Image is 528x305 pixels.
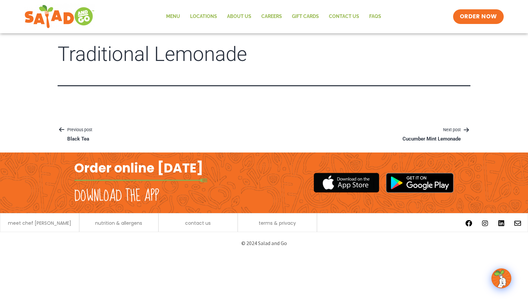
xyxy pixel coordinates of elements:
[95,221,142,225] a: nutrition & allergens
[58,126,99,134] p: Previous post
[74,160,203,176] h2: Order online [DATE]
[259,221,296,225] a: terms & privacy
[8,221,71,225] a: meet chef [PERSON_NAME]
[161,9,386,24] nav: Menu
[67,136,89,143] p: Black Tea
[24,3,95,30] img: new-SAG-logo-768×292
[78,239,450,248] p: © 2024 Salad and Go
[74,187,159,205] h2: Download the app
[58,126,470,143] nav: Posts
[453,9,504,24] a: ORDER NOW
[324,9,364,24] a: Contact Us
[161,9,185,24] a: Menu
[222,9,256,24] a: About Us
[287,9,324,24] a: GIFT CARDS
[74,178,207,182] img: fork
[393,126,470,134] p: Next post
[492,269,511,288] img: wpChatIcon
[256,9,287,24] a: Careers
[393,126,470,143] a: Next postCucumber Mint Lemonade
[185,221,211,225] a: contact us
[185,9,222,24] a: Locations
[58,126,99,143] a: Previous postBlack Tea
[58,43,470,65] h1: Traditional Lemonade
[460,13,497,21] span: ORDER NOW
[314,172,379,193] img: appstore
[402,136,461,143] p: Cucumber Mint Lemonade
[386,173,454,193] img: google_play
[364,9,386,24] a: FAQs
